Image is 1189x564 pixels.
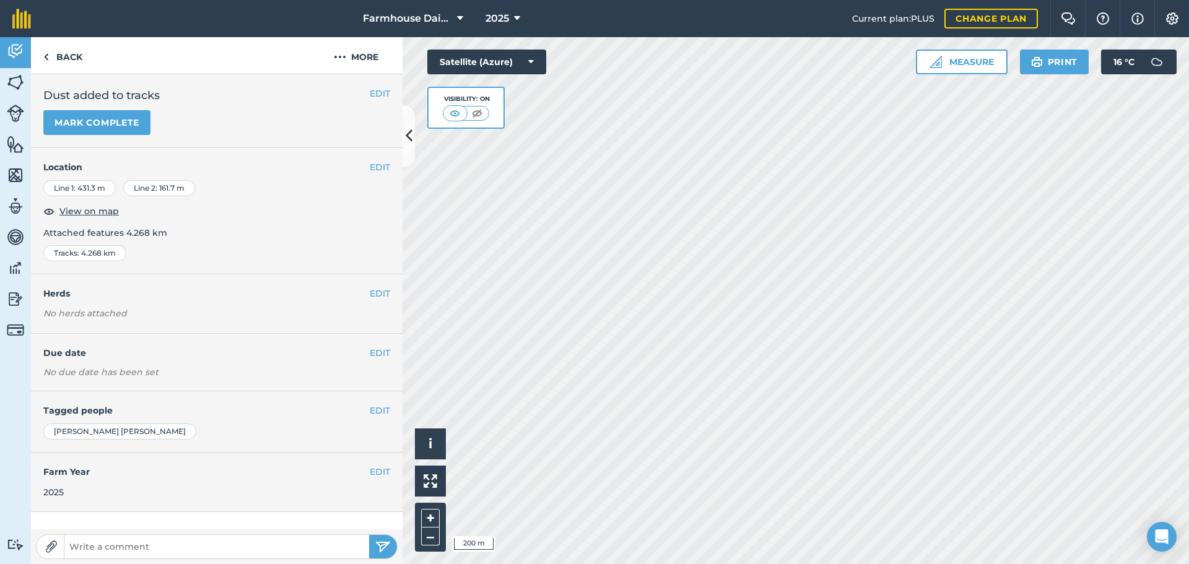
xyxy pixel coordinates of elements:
img: Four arrows, one pointing top left, one top right, one bottom right and the last bottom left [424,474,437,488]
button: EDIT [370,346,390,360]
img: svg+xml;base64,PHN2ZyB4bWxucz0iaHR0cDovL3d3dy53My5vcmcvMjAwMC9zdmciIHdpZHRoPSI1MCIgaGVpZ2h0PSI0MC... [447,107,463,119]
p: Attached features 4.268 km [43,226,390,240]
h4: Due date [43,346,390,360]
a: Back [31,37,95,74]
button: View on map [43,204,119,219]
button: 16 °C [1101,50,1177,74]
img: A question mark icon [1095,12,1110,25]
img: Ruler icon [930,56,942,68]
img: svg+xml;base64,PHN2ZyB4bWxucz0iaHR0cDovL3d3dy53My5vcmcvMjAwMC9zdmciIHdpZHRoPSI5IiBoZWlnaHQ9IjI0Ii... [43,50,49,64]
button: EDIT [370,87,390,100]
img: fieldmargin Logo [12,9,31,28]
img: svg+xml;base64,PHN2ZyB4bWxucz0iaHR0cDovL3d3dy53My5vcmcvMjAwMC9zdmciIHdpZHRoPSIyNSIgaGVpZ2h0PSIyNC... [375,539,391,554]
button: EDIT [370,465,390,479]
span: Current plan : PLUS [852,12,934,25]
img: svg+xml;base64,PHN2ZyB4bWxucz0iaHR0cDovL3d3dy53My5vcmcvMjAwMC9zdmciIHdpZHRoPSI1NiIgaGVpZ2h0PSI2MC... [7,73,24,92]
a: Change plan [944,9,1038,28]
div: Line 1 : 431.3 m [43,180,116,196]
img: Paperclip icon [45,540,58,553]
button: Measure [916,50,1008,74]
span: View on map [59,204,119,218]
div: [PERSON_NAME] [PERSON_NAME] [43,423,196,440]
span: 16 ° C [1113,50,1135,74]
button: Satellite (Azure) [427,50,546,74]
img: svg+xml;base64,PD94bWwgdmVyc2lvbj0iMS4wIiBlbmNvZGluZz0idXRmLTgiPz4KPCEtLSBHZW5lcmF0b3I6IEFkb2JlIE... [7,321,24,339]
span: Tracks : [54,248,79,258]
button: – [421,527,440,545]
img: svg+xml;base64,PD94bWwgdmVyc2lvbj0iMS4wIiBlbmNvZGluZz0idXRmLTgiPz4KPCEtLSBHZW5lcmF0b3I6IEFkb2JlIE... [7,197,24,215]
div: No due date has been set [43,366,390,378]
span: 2025 [486,11,509,26]
img: svg+xml;base64,PD94bWwgdmVyc2lvbj0iMS4wIiBlbmNvZGluZz0idXRmLTgiPz4KPCEtLSBHZW5lcmF0b3I6IEFkb2JlIE... [7,259,24,277]
div: 4.268 km [43,245,126,261]
div: Visibility: On [443,94,490,104]
img: svg+xml;base64,PD94bWwgdmVyc2lvbj0iMS4wIiBlbmNvZGluZz0idXRmLTgiPz4KPCEtLSBHZW5lcmF0b3I6IEFkb2JlIE... [7,105,24,122]
button: + [421,509,440,527]
h4: Herds [43,287,403,300]
button: EDIT [370,404,390,417]
div: Open Intercom Messenger [1147,522,1177,552]
span: Farmhouse Dairy Co. [363,11,452,26]
div: 2025 [43,485,390,499]
span: i [429,436,432,451]
h4: Tagged people [43,404,390,417]
img: svg+xml;base64,PD94bWwgdmVyc2lvbj0iMS4wIiBlbmNvZGluZz0idXRmLTgiPz4KPCEtLSBHZW5lcmF0b3I6IEFkb2JlIE... [7,290,24,308]
img: svg+xml;base64,PHN2ZyB4bWxucz0iaHR0cDovL3d3dy53My5vcmcvMjAwMC9zdmciIHdpZHRoPSI1NiIgaGVpZ2h0PSI2MC... [7,135,24,154]
img: svg+xml;base64,PD94bWwgdmVyc2lvbj0iMS4wIiBlbmNvZGluZz0idXRmLTgiPz4KPCEtLSBHZW5lcmF0b3I6IEFkb2JlIE... [7,42,24,61]
div: Line 2 : 161.7 m [123,180,195,196]
img: svg+xml;base64,PD94bWwgdmVyc2lvbj0iMS4wIiBlbmNvZGluZz0idXRmLTgiPz4KPCEtLSBHZW5lcmF0b3I6IEFkb2JlIE... [7,228,24,246]
img: svg+xml;base64,PHN2ZyB4bWxucz0iaHR0cDovL3d3dy53My5vcmcvMjAwMC9zdmciIHdpZHRoPSI1NiIgaGVpZ2h0PSI2MC... [7,166,24,184]
img: svg+xml;base64,PHN2ZyB4bWxucz0iaHR0cDovL3d3dy53My5vcmcvMjAwMC9zdmciIHdpZHRoPSIxOCIgaGVpZ2h0PSIyNC... [43,204,54,219]
h4: Location [43,160,390,174]
img: svg+xml;base64,PHN2ZyB4bWxucz0iaHR0cDovL3d3dy53My5vcmcvMjAwMC9zdmciIHdpZHRoPSIxNyIgaGVpZ2h0PSIxNy... [1131,11,1144,26]
button: i [415,428,446,459]
button: EDIT [370,160,390,174]
img: svg+xml;base64,PHN2ZyB4bWxucz0iaHR0cDovL3d3dy53My5vcmcvMjAwMC9zdmciIHdpZHRoPSI1MCIgaGVpZ2h0PSI0MC... [469,107,485,119]
button: More [310,37,403,74]
img: svg+xml;base64,PD94bWwgdmVyc2lvbj0iMS4wIiBlbmNvZGluZz0idXRmLTgiPz4KPCEtLSBHZW5lcmF0b3I6IEFkb2JlIE... [7,539,24,550]
img: svg+xml;base64,PHN2ZyB4bWxucz0iaHR0cDovL3d3dy53My5vcmcvMjAwMC9zdmciIHdpZHRoPSIxOSIgaGVpZ2h0PSIyNC... [1031,54,1043,69]
img: svg+xml;base64,PHN2ZyB4bWxucz0iaHR0cDovL3d3dy53My5vcmcvMjAwMC9zdmciIHdpZHRoPSIyMCIgaGVpZ2h0PSIyNC... [334,50,346,64]
em: No herds attached [43,306,403,320]
img: svg+xml;base64,PD94bWwgdmVyc2lvbj0iMS4wIiBlbmNvZGluZz0idXRmLTgiPz4KPCEtLSBHZW5lcmF0b3I6IEFkb2JlIE... [1144,50,1169,74]
h2: Dust added to tracks [43,87,390,104]
img: Two speech bubbles overlapping with the left bubble in the forefront [1061,12,1076,25]
button: Print [1020,50,1089,74]
input: Write a comment [64,538,369,555]
img: A cog icon [1165,12,1180,25]
p: Use the comment bar at the bottom to communicate with your team or attach photos. [46,527,388,557]
button: Mark complete [43,110,150,135]
h4: Farm Year [43,465,390,479]
button: EDIT [370,287,390,300]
